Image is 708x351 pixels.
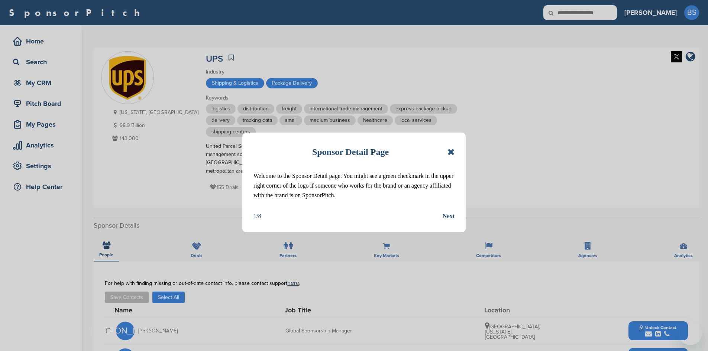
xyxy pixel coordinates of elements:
p: Welcome to the Sponsor Detail page. You might see a green checkmark in the upper right corner of ... [253,171,455,200]
button: Next [443,211,455,221]
h1: Sponsor Detail Page [312,144,389,160]
div: 1/8 [253,211,261,221]
iframe: Button to launch messaging window [678,321,702,345]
